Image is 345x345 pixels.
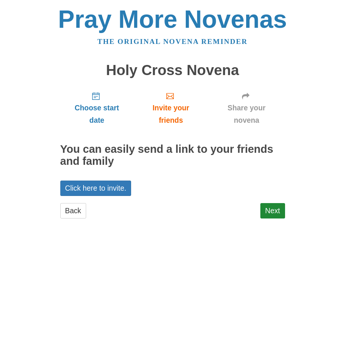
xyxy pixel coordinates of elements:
span: Share your novena [216,102,278,127]
span: Invite your friends [141,102,200,127]
a: The original novena reminder [97,38,248,45]
h2: You can easily send a link to your friends and family [60,143,285,167]
a: Next [260,203,285,218]
a: Invite your friends [133,86,208,130]
h1: Holy Cross Novena [60,62,285,78]
a: Back [60,203,86,218]
a: Share your novena [208,86,285,130]
a: Choose start date [60,86,134,130]
a: Click here to invite. [60,181,131,196]
a: Pray More Novenas [58,5,287,33]
span: Choose start date [68,102,126,127]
